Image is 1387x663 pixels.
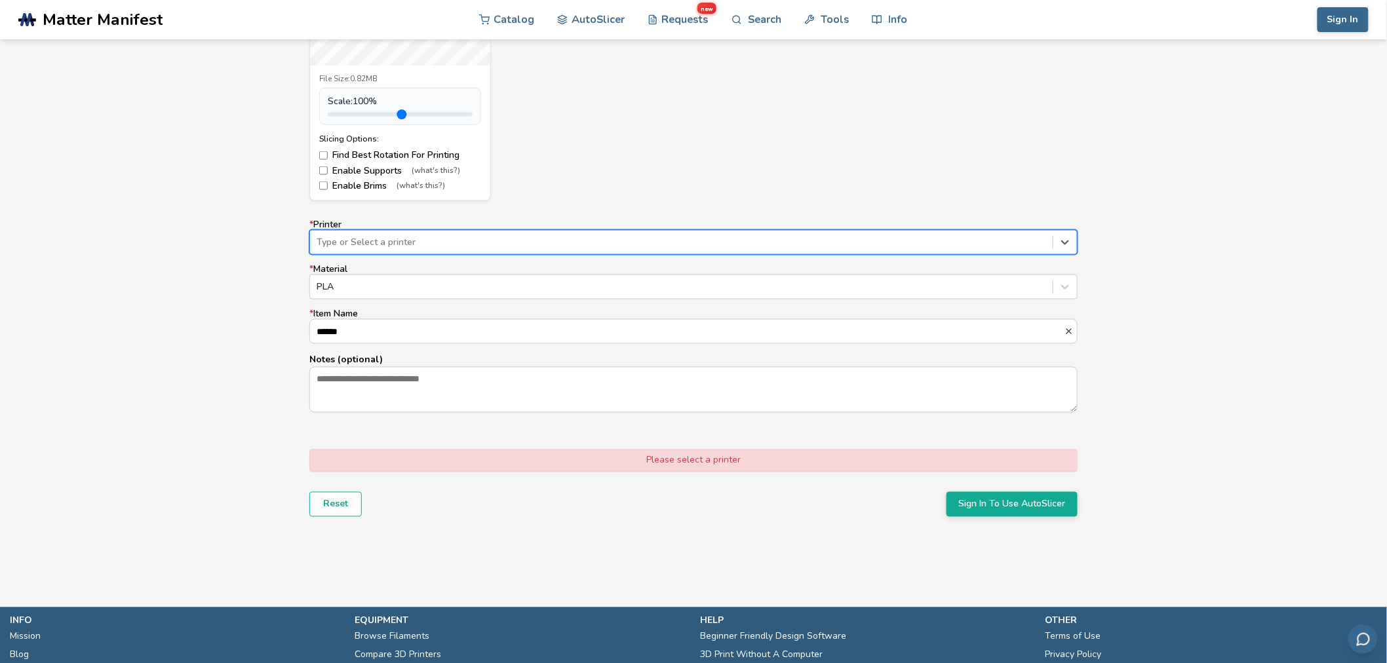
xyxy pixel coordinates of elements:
[319,75,481,84] div: File Size: 0.82MB
[309,264,1078,299] label: Material
[309,492,362,517] button: Reset
[317,237,319,248] input: *PrinterType or Select a printer
[319,166,481,176] label: Enable Supports
[355,628,430,646] a: Browse Filaments
[10,614,342,628] p: info
[310,368,1077,412] textarea: Notes (optional)
[1045,628,1101,646] a: Terms of Use
[397,181,445,191] span: (what's this?)
[319,181,481,191] label: Enable Brims
[700,614,1032,628] p: help
[319,151,328,160] input: Find Best Rotation For Printing
[310,320,1065,343] input: *Item Name
[1045,614,1378,628] p: other
[947,492,1078,517] button: Sign In To Use AutoSlicer
[1318,7,1369,32] button: Sign In
[328,96,377,107] span: Scale: 100 %
[319,134,481,143] div: Slicing Options:
[1348,624,1378,654] button: Send feedback via email
[697,3,716,14] span: new
[412,166,460,176] span: (what's this?)
[355,614,688,628] p: equipment
[700,628,846,646] a: Beginner Friendly Design Software
[309,449,1078,472] div: Please select a printer
[319,166,328,175] input: Enable Supports(what's this?)
[10,628,41,646] a: Mission
[319,150,481,161] label: Find Best Rotation For Printing
[309,309,1078,344] label: Item Name
[309,219,1078,255] label: Printer
[1065,327,1077,336] button: *Item Name
[319,181,328,190] input: Enable Brims(what's this?)
[309,353,1078,367] p: Notes (optional)
[43,10,163,29] span: Matter Manifest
